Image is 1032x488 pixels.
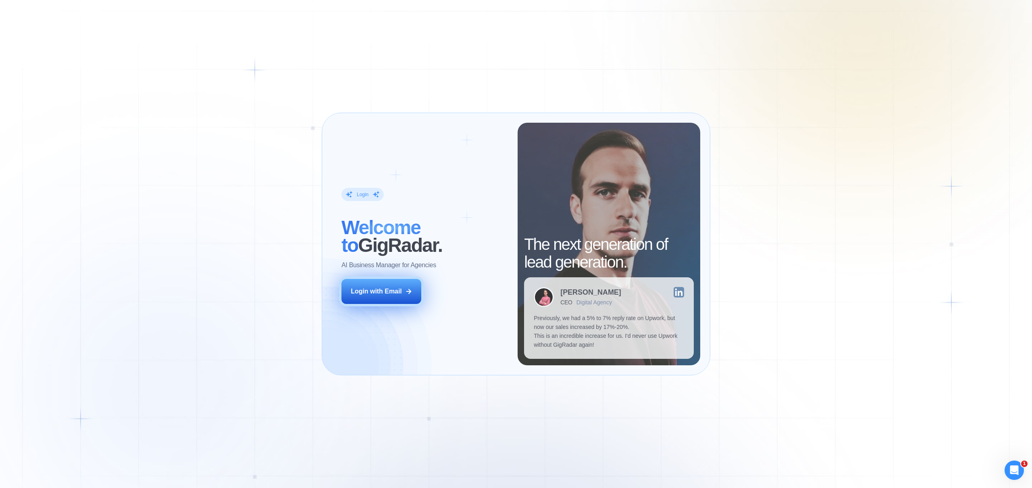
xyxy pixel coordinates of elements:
h2: ‍ GigRadar. [341,219,508,254]
span: Welcome to [341,217,420,256]
div: Login with Email [351,287,402,296]
h2: The next generation of lead generation. [524,235,693,271]
div: Digital Agency [576,299,612,306]
iframe: Intercom live chat [1005,461,1024,480]
button: Login with Email [341,279,421,304]
div: Login [357,191,368,198]
div: [PERSON_NAME] [560,289,621,296]
span: 1 [1021,461,1028,467]
p: AI Business Manager for Agencies [341,261,436,270]
p: Previously, we had a 5% to 7% reply rate on Upwork, but now our sales increased by 17%-20%. This ... [534,314,684,349]
div: CEO [560,299,572,306]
